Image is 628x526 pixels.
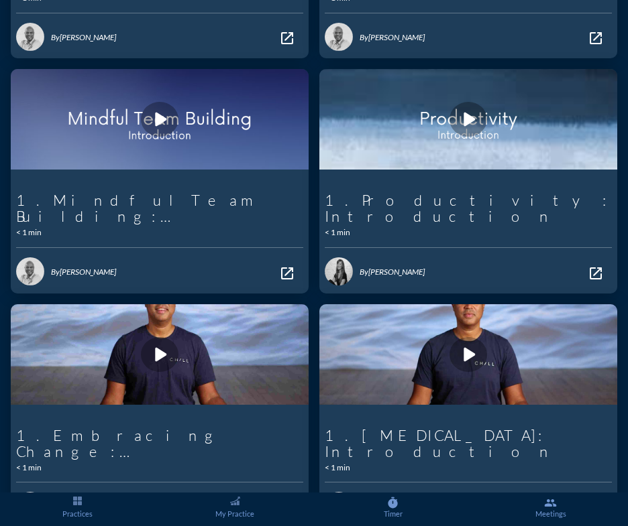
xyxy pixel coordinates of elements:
span: 1. Embracing Change: Introduction [16,426,247,476]
i: open_in_new [588,265,604,281]
i: play_arrow [455,106,482,133]
i: play_arrow [455,341,482,368]
div: < 1 min [16,228,42,237]
i: play_arrow [146,341,173,368]
a: My Practice [158,492,312,526]
img: Graph [230,497,240,505]
div: Practices [4,509,150,518]
div: < 1 min [325,463,350,472]
img: 1602168886224_WS%3AIntroStressManage%3ADarrell%3ACompressed.jpeg [319,271,617,436]
span: By [360,32,368,42]
span: 1. Mindful Team Building: Introduction [16,191,261,241]
img: List [73,497,82,505]
span: By [51,267,60,277]
i: open_in_new [279,265,295,281]
img: 1636494697751_Workshop%20Cover%20Images%20%287%29.png [319,35,617,204]
span: [PERSON_NAME] [368,267,425,277]
i: open_in_new [279,30,295,46]
i: open_in_new [588,30,604,46]
img: 1582832593142%20-%2027a774d8d5.png [16,23,44,51]
img: 1582832593142%20-%2027a774d8d5.png [16,257,44,285]
span: By [360,267,368,277]
i: timer [386,497,399,509]
div: < 1 min [325,228,350,237]
span: 1. Productivity: Introduction [325,191,611,225]
img: 1582832593142%20-%2027a774d8d5.png [325,23,353,51]
span: By [51,32,60,42]
img: 1625159628619_8.png [11,35,309,204]
a: Meetings [474,492,628,526]
a: Timer [316,492,470,526]
span: [PERSON_NAME] [368,32,425,42]
span: [PERSON_NAME] [60,32,116,42]
span: 1. [MEDICAL_DATA]: Introduction [325,426,556,460]
i: group [544,497,557,509]
div: My Practice [162,509,308,518]
div: < 1 min [16,463,42,472]
div: Meetings [478,509,624,518]
img: 1603734179560_WS%3AEmbraceChangeIntro%3ADarrell%3ACompressed.jpeg [11,271,309,437]
img: 1603821618930%20-%20CariHeadShotCompressed.jpeg [325,257,353,285]
span: [PERSON_NAME] [60,267,116,277]
div: Timer [320,509,466,518]
i: play_arrow [146,106,173,133]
